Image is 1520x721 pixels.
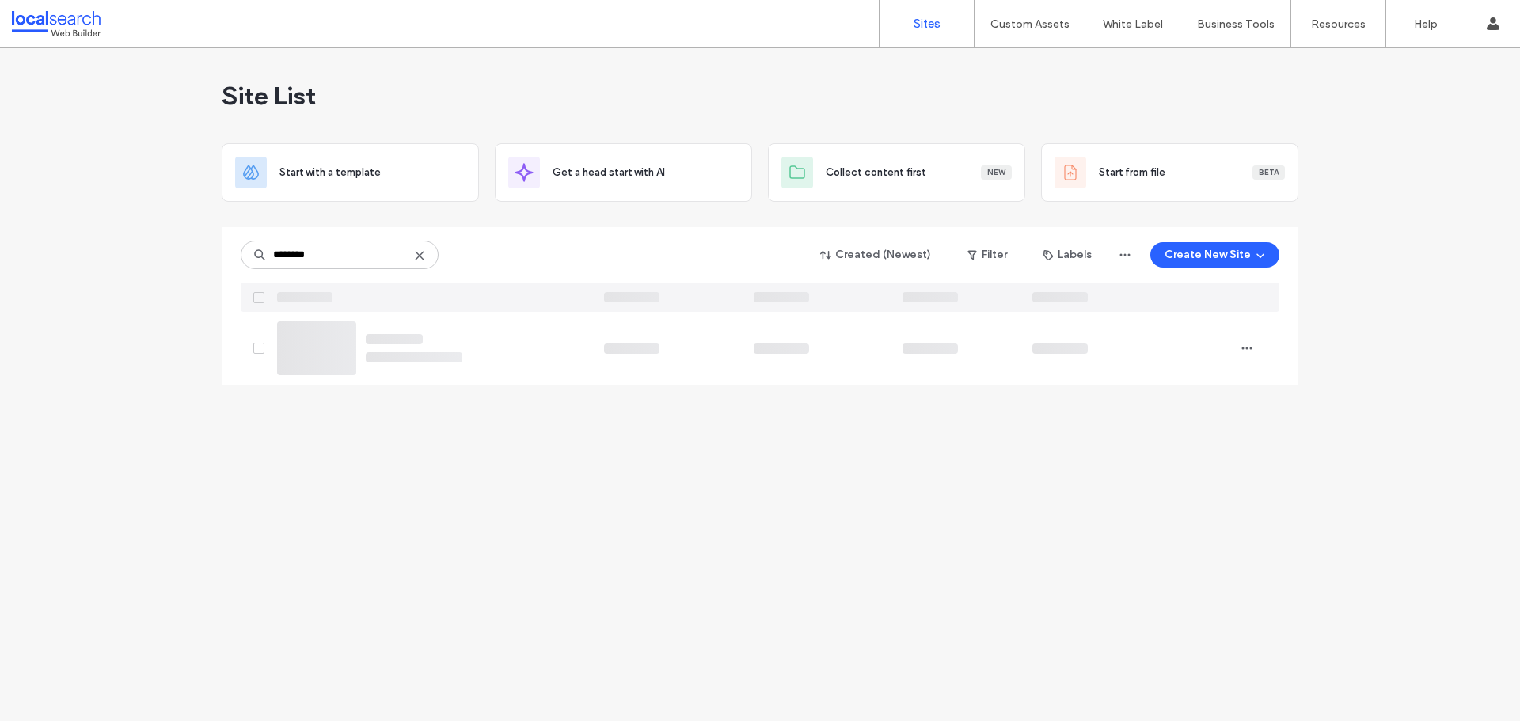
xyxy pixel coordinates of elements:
span: Start from file [1099,165,1165,180]
label: Custom Assets [990,17,1070,31]
div: Start from fileBeta [1041,143,1298,202]
span: Start with a template [279,165,381,180]
span: Collect content first [826,165,926,180]
div: Collect content firstNew [768,143,1025,202]
span: Site List [222,80,316,112]
label: Resources [1311,17,1366,31]
label: Business Tools [1197,17,1275,31]
button: Create New Site [1150,242,1279,268]
label: Sites [914,17,940,31]
div: Start with a template [222,143,479,202]
label: Help [1414,17,1438,31]
span: Get a head start with AI [553,165,665,180]
button: Created (Newest) [807,242,945,268]
div: Get a head start with AI [495,143,752,202]
div: New [981,165,1012,180]
button: Filter [952,242,1023,268]
label: White Label [1103,17,1163,31]
button: Labels [1029,242,1106,268]
div: Beta [1252,165,1285,180]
